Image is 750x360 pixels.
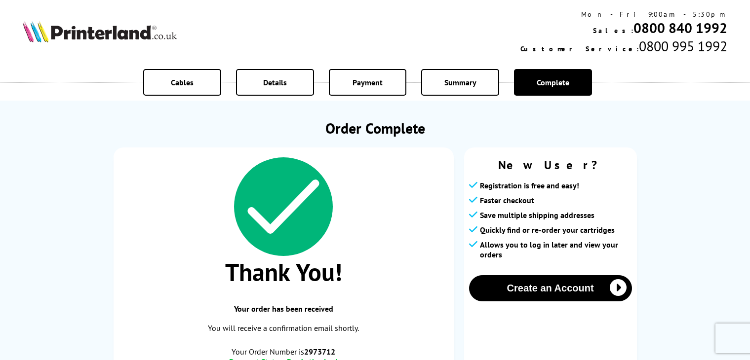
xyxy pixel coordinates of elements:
[353,77,383,87] span: Payment
[520,10,727,19] div: Mon - Fri 9:00am - 5:30pm
[520,44,639,53] span: Customer Service:
[480,240,632,259] span: Allows you to log in later and view your orders
[171,77,194,87] span: Cables
[263,77,287,87] span: Details
[123,347,444,357] span: Your Order Number is
[633,19,727,37] a: 0800 840 1992
[123,304,444,314] span: Your order has been received
[639,37,727,55] span: 0800 995 1992
[480,180,579,190] span: Registration is free and easy!
[469,157,632,173] span: New User?
[537,77,569,87] span: Complete
[480,225,615,235] span: Quickly find or re-order your cartridges
[123,256,444,288] span: Thank You!
[480,195,534,205] span: Faster checkout
[469,275,632,301] button: Create an Account
[444,77,476,87] span: Summary
[304,347,335,357] b: 2973712
[593,26,633,35] span: Sales:
[23,21,177,42] img: Printerland Logo
[480,210,594,220] span: Save multiple shipping addresses
[114,118,637,138] h1: Order Complete
[123,322,444,335] p: You will receive a confirmation email shortly.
